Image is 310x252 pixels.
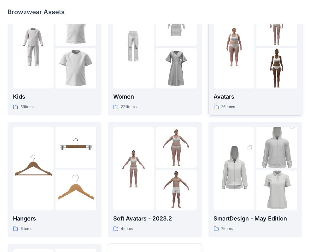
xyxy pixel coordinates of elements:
[113,92,196,101] p: Women
[214,214,297,223] p: SmartDesign - May Edition
[214,92,297,101] p: Avatars
[256,160,297,221] img: folder 3
[20,104,34,110] p: 59 items
[156,48,196,89] img: folder 3
[214,27,254,67] img: folder 1
[13,27,54,67] img: folder 1
[156,5,196,46] img: folder 2
[113,148,154,189] img: folder 1
[256,117,297,178] img: folder 2
[56,127,96,168] img: folder 2
[121,104,137,110] p: 221 items
[8,8,65,16] p: Browzwear Assets
[13,214,96,223] p: Hangers
[256,48,297,89] img: folder 3
[156,170,196,210] img: folder 3
[56,170,96,210] img: folder 3
[208,122,302,238] a: folder 1folder 2folder 3SmartDesign - May Edition7items
[20,226,32,232] p: 6 items
[13,92,96,101] p: Kids
[214,138,254,199] img: folder 1
[221,104,235,110] p: 26 items
[113,27,154,67] img: folder 1
[221,226,233,232] p: 7 items
[56,48,96,89] img: folder 3
[8,122,102,238] a: folder 1folder 2folder 3Hangers6items
[13,148,54,189] img: folder 1
[256,5,297,46] img: folder 2
[56,5,96,46] img: folder 2
[156,127,196,168] img: folder 2
[108,122,202,238] a: folder 1folder 2folder 3Soft Avatars - 2023.24items
[113,214,196,223] p: Soft Avatars - 2023.2
[121,226,133,232] p: 4 items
